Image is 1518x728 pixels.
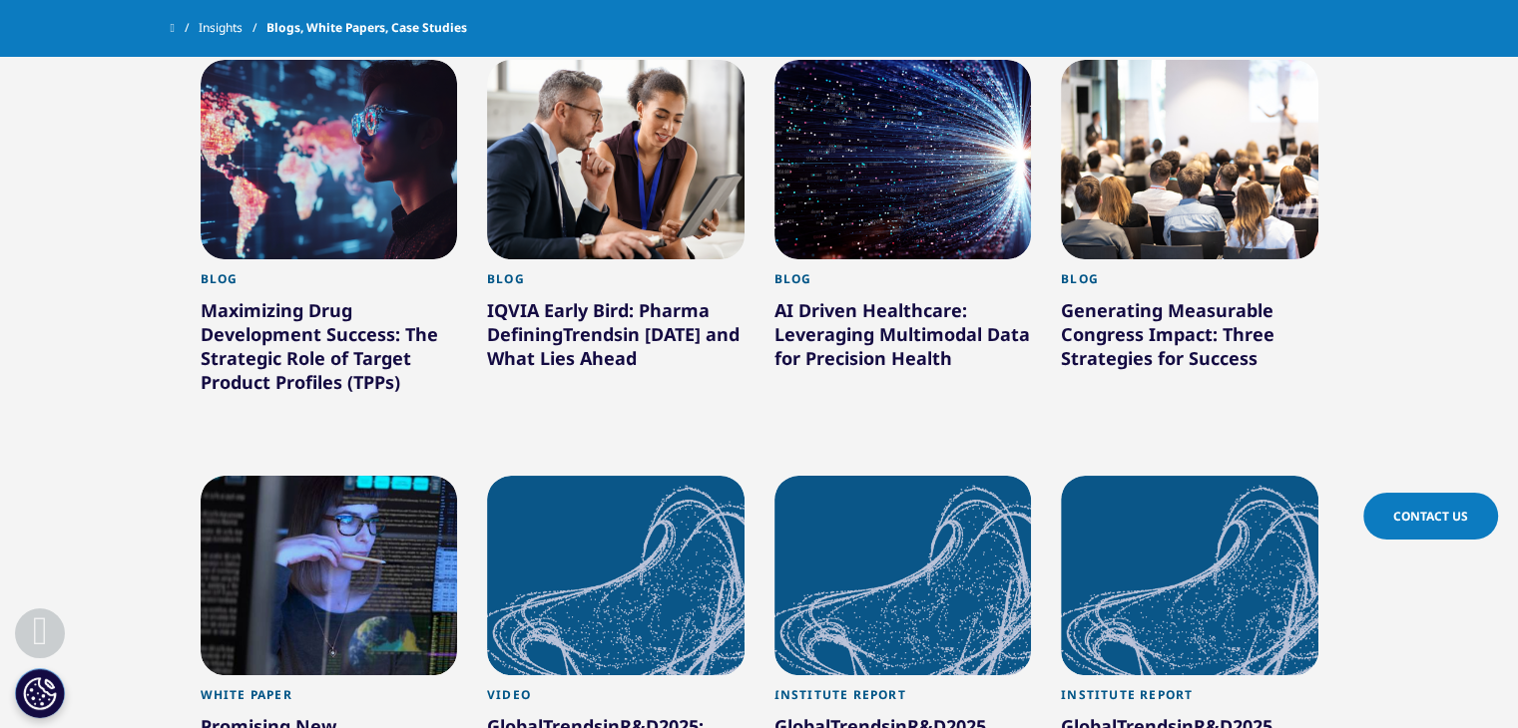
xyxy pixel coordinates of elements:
a: Contact Us [1363,493,1498,540]
a: Blog Generating Measurable Congress Impact: Three Strategies for Success [1061,259,1318,422]
a: Blog Maximizing Drug Development Success: The Strategic Role of Target Product Profiles (TPPs) [201,259,458,446]
div: Blog [487,271,745,298]
div: AI Driven Healthcare: Leveraging Multimodal Data for Precision Health [774,298,1032,378]
div: Blog [1061,271,1318,298]
div: Blog [774,271,1032,298]
div: Generating Measurable Congress Impact: Three Strategies for Success [1061,298,1318,378]
div: Video [487,687,745,714]
a: Blog AI Driven Healthcare: Leveraging Multimodal Data for Precision Health [774,259,1032,422]
button: Cookie 设置 [15,668,65,718]
div: Institute Report [1061,687,1318,714]
div: Maximizing Drug Development Success: The Strategic Role of Target Product Profiles (TPPs) [201,298,458,402]
div: Blog [201,271,458,298]
div: Institute Report [774,687,1032,714]
a: Insights [199,10,266,46]
div: White Paper [201,687,458,714]
span: Contact Us [1393,508,1468,525]
a: Blog IQVIA Early Bird: Pharma DefiningTrendsin [DATE] and What Lies Ahead [487,259,745,422]
span: Blogs, White Papers, Case Studies [266,10,467,46]
span: Trends [563,322,623,346]
div: IQVIA Early Bird: Pharma Defining in [DATE] and What Lies Ahead [487,298,745,378]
